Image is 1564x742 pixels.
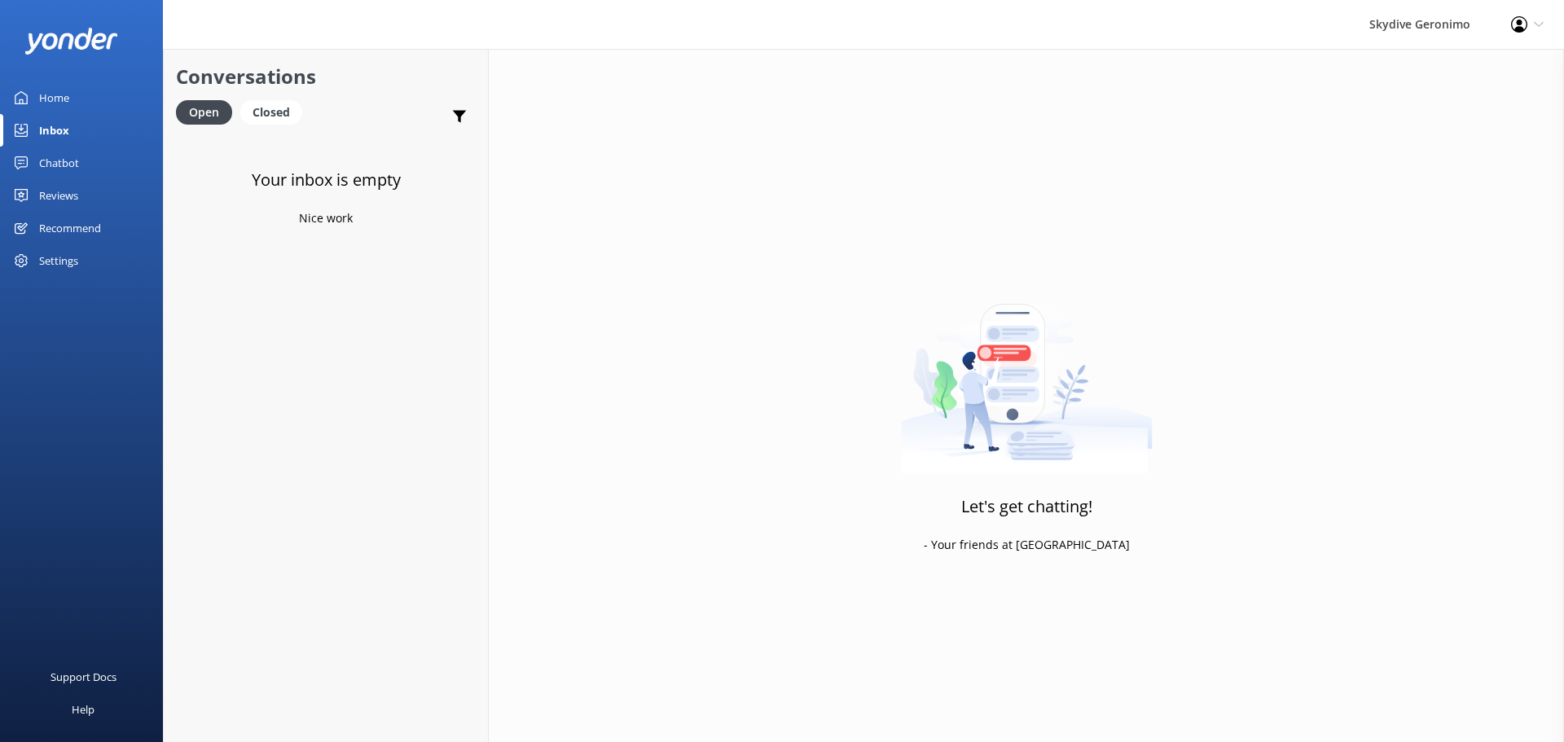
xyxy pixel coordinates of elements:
[39,147,79,179] div: Chatbot
[176,100,232,125] div: Open
[39,114,69,147] div: Inbox
[51,661,116,693] div: Support Docs
[24,28,118,55] img: yonder-white-logo.png
[901,270,1153,473] img: artwork of a man stealing a conversation from at giant smartphone
[240,100,302,125] div: Closed
[961,494,1092,520] h3: Let's get chatting!
[299,209,353,227] p: Nice work
[924,536,1130,554] p: - Your friends at [GEOGRAPHIC_DATA]
[240,103,310,121] a: Closed
[39,244,78,277] div: Settings
[39,179,78,212] div: Reviews
[176,103,240,121] a: Open
[72,693,94,726] div: Help
[39,81,69,114] div: Home
[252,167,401,193] h3: Your inbox is empty
[176,61,476,92] h2: Conversations
[39,212,101,244] div: Recommend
